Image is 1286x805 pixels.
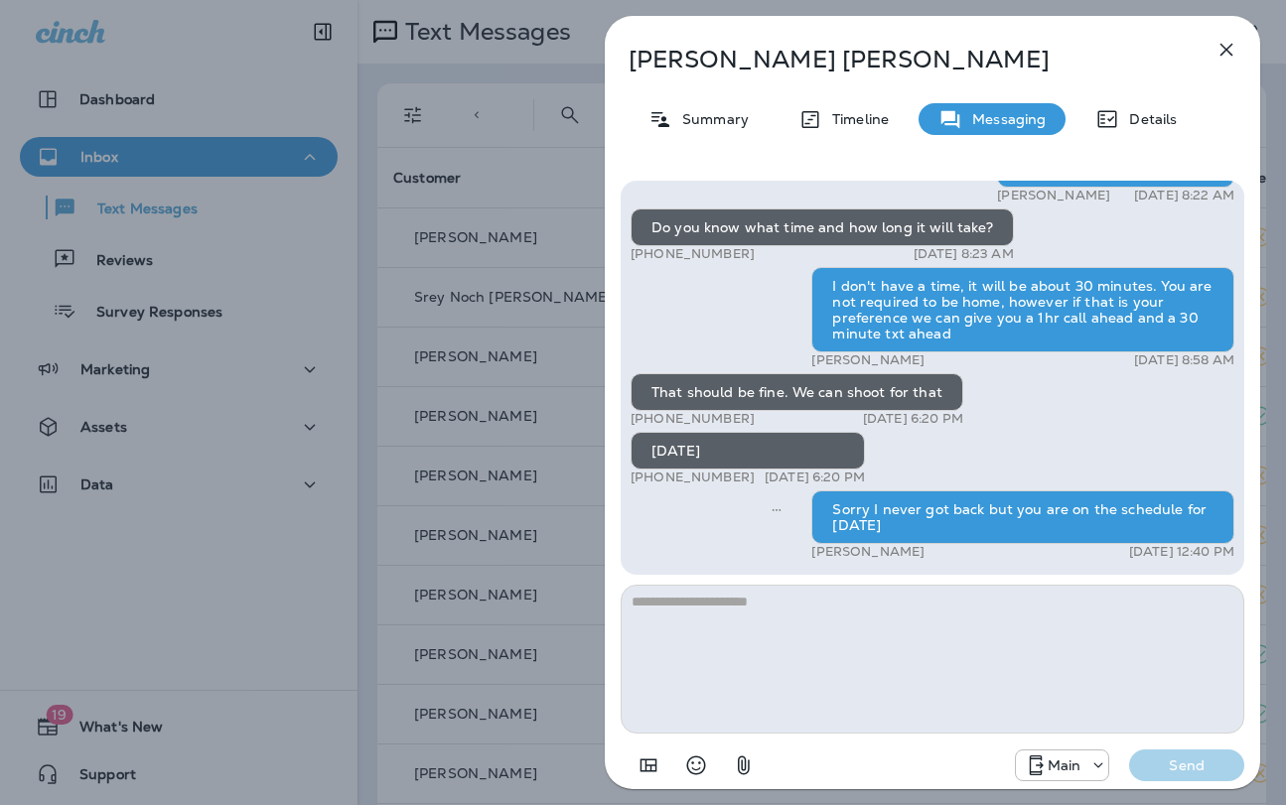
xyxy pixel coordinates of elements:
[631,411,755,427] p: [PHONE_NUMBER]
[631,373,963,411] div: That should be fine. We can shoot for that
[1134,352,1234,368] p: [DATE] 8:58 AM
[672,111,749,127] p: Summary
[962,111,1046,127] p: Messaging
[629,46,1171,73] p: [PERSON_NAME] [PERSON_NAME]
[1129,544,1234,560] p: [DATE] 12:40 PM
[811,267,1234,352] div: I don't have a time, it will be about 30 minutes. You are not required to be home, however if tha...
[631,208,1014,246] div: Do you know what time and how long it will take?
[772,499,782,517] span: Sent
[1119,111,1177,127] p: Details
[1016,753,1109,777] div: +1 (817) 482-3792
[1134,188,1234,203] p: [DATE] 8:22 AM
[811,490,1234,544] div: Sorry I never got back but you are on the schedule for [DATE]
[811,352,925,368] p: [PERSON_NAME]
[997,188,1110,203] p: [PERSON_NAME]
[863,411,963,427] p: [DATE] 6:20 PM
[914,246,1014,262] p: [DATE] 8:23 AM
[822,111,889,127] p: Timeline
[629,745,668,785] button: Add in a premade template
[1048,757,1081,773] p: Main
[631,470,755,485] p: [PHONE_NUMBER]
[811,544,925,560] p: [PERSON_NAME]
[765,470,865,485] p: [DATE] 6:20 PM
[631,432,865,470] div: [DATE]
[631,246,755,262] p: [PHONE_NUMBER]
[676,745,716,785] button: Select an emoji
